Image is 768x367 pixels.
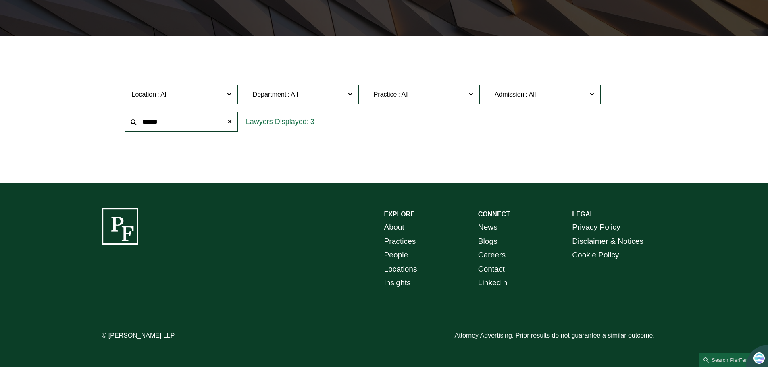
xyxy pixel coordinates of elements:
a: Locations [384,262,417,276]
a: People [384,248,408,262]
a: Insights [384,276,411,290]
strong: LEGAL [572,211,594,218]
span: Location [132,91,156,98]
a: Search this site [699,353,755,367]
strong: CONNECT [478,211,510,218]
a: Careers [478,248,506,262]
a: About [384,220,404,234]
span: Practice [374,91,397,98]
strong: EXPLORE [384,211,415,218]
span: 3 [310,118,314,126]
a: Blogs [478,234,497,249]
span: Admission [495,91,524,98]
a: News [478,220,497,234]
a: Cookie Policy [572,248,619,262]
a: Disclaimer & Notices [572,234,643,249]
a: Privacy Policy [572,220,620,234]
a: Contact [478,262,505,276]
span: Department [253,91,287,98]
a: Practices [384,234,416,249]
a: LinkedIn [478,276,508,290]
p: © [PERSON_NAME] LLP [102,330,220,342]
p: Attorney Advertising. Prior results do not guarantee a similar outcome. [454,330,666,342]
